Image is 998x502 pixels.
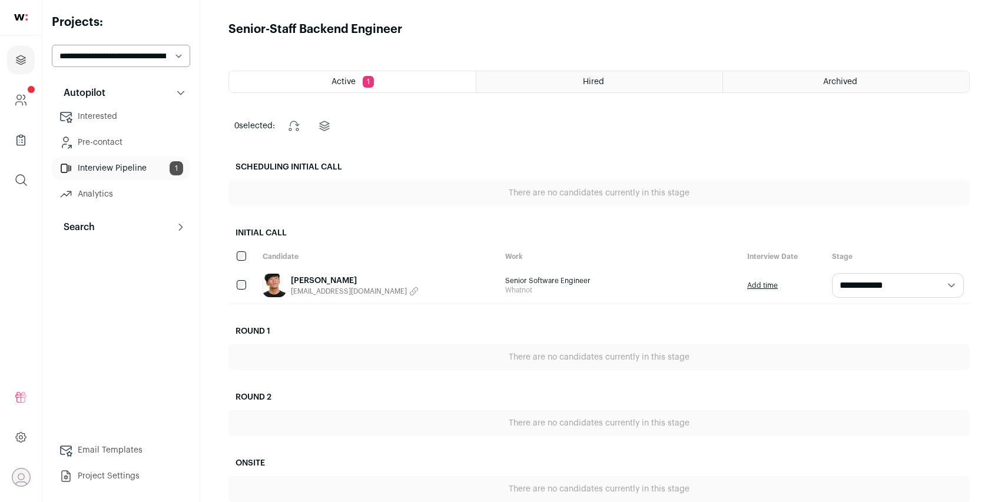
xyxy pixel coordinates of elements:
button: Autopilot [52,81,190,105]
a: [PERSON_NAME] [291,275,419,287]
div: There are no candidates currently in this stage [228,476,970,502]
button: Search [52,215,190,239]
h2: Scheduling Initial Call [228,154,970,180]
span: Archived [823,78,857,86]
div: Stage [826,246,970,267]
h2: Projects: [52,14,190,31]
a: Interested [52,105,190,128]
img: wellfound-shorthand-0d5821cbd27db2630d0214b213865d53afaa358527fdda9d0ea32b1df1b89c2c.svg [14,14,28,21]
span: Active [331,78,356,86]
p: Search [57,220,95,234]
img: d38298101abe004f29210a602df4f27bfe630cc0a37db06df0d780d8d2de08ee.jpg [263,274,286,297]
span: Whatnot [505,285,736,295]
span: Senior Software Engineer [505,276,736,285]
div: There are no candidates currently in this stage [228,344,970,370]
p: Autopilot [57,86,105,100]
a: Projects [7,46,35,74]
a: Add time [747,281,778,290]
a: Interview Pipeline1 [52,157,190,180]
a: Hired [476,71,722,92]
span: Hired [583,78,604,86]
span: 1 [363,76,374,88]
a: Project Settings [52,464,190,488]
div: Candidate [257,246,499,267]
span: [EMAIL_ADDRESS][DOMAIN_NAME] [291,287,407,296]
button: Change stage [280,112,308,140]
h2: Initial Call [228,220,970,246]
span: 0 [234,122,239,130]
div: There are no candidates currently in this stage [228,180,970,206]
span: selected: [234,120,275,132]
h2: Round 1 [228,318,970,344]
h2: Round 2 [228,384,970,410]
button: [EMAIL_ADDRESS][DOMAIN_NAME] [291,287,419,296]
div: There are no candidates currently in this stage [228,410,970,436]
a: Archived [723,71,969,92]
a: Company Lists [7,126,35,154]
a: Company and ATS Settings [7,86,35,114]
h1: Senior-Staff Backend Engineer [228,21,402,38]
a: Pre-contact [52,131,190,154]
a: Email Templates [52,438,190,462]
button: Open dropdown [12,468,31,487]
a: Analytics [52,182,190,206]
span: 1 [170,161,183,175]
h2: Onsite [228,450,970,476]
div: Interview Date [741,246,826,267]
div: Work [499,246,742,267]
